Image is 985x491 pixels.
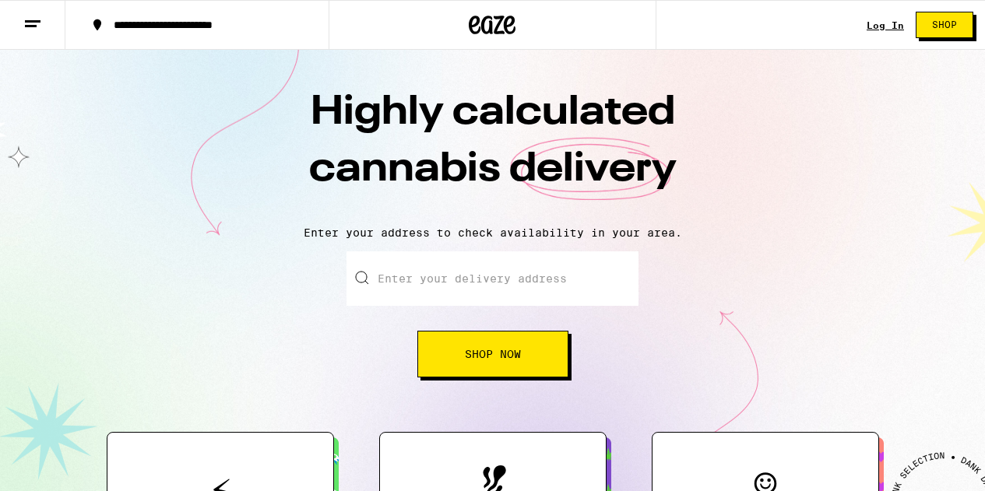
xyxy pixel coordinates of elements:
[867,20,904,30] a: Log In
[16,226,969,239] p: Enter your address to check availability in your area.
[904,12,985,38] a: Shop
[932,20,957,30] span: Shop
[916,12,973,38] button: Shop
[465,349,521,359] span: Shop Now
[417,331,568,377] button: Shop Now
[220,85,765,214] h1: Highly calculated cannabis delivery
[347,251,638,306] input: Enter your delivery address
